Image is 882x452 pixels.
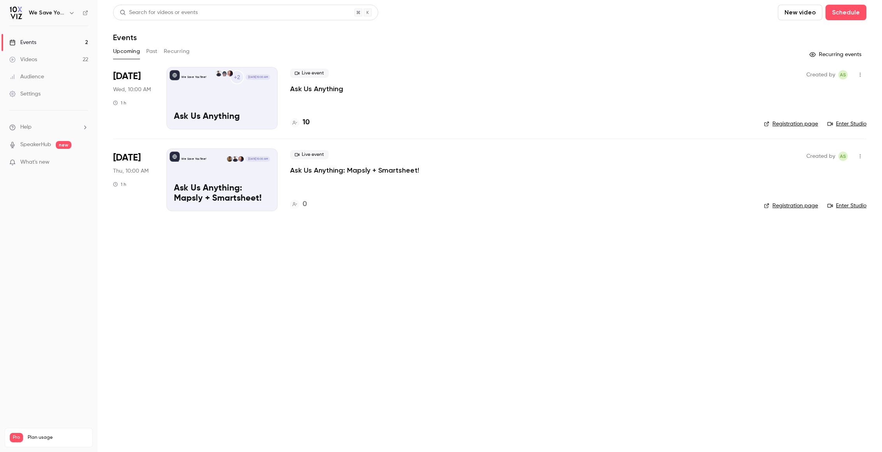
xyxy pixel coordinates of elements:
button: Recurring events [806,48,866,61]
img: Dansong Wang [221,71,227,76]
span: Thu, 10:00 AM [113,167,149,175]
span: Plan usage [28,434,88,441]
p: We Save You Time! [181,75,206,79]
div: Sep 24 Wed, 10:00 AM (America/Denver) [113,67,154,129]
div: Videos [9,56,37,64]
div: Search for videos or events [120,9,198,17]
span: Ashley Sage [838,152,848,161]
a: SpeakerHub [20,141,51,149]
a: Ask Us Anything [290,84,343,94]
button: Recurring [164,45,190,58]
h1: Events [113,33,137,42]
a: Registration page [764,202,818,210]
button: New video [778,5,822,20]
img: Jennifer Jones [238,156,244,162]
a: Ask Us Anything: Mapsly + Smartsheet! [290,166,419,175]
span: Pro [10,433,23,442]
h4: 0 [303,199,307,210]
li: help-dropdown-opener [9,123,88,131]
a: Enter Studio [827,202,866,210]
span: Ashley Sage [838,70,848,79]
span: new [56,141,71,149]
span: Live event [290,150,329,159]
span: AS [840,152,846,161]
span: [DATE] 10:00 AM [246,74,270,80]
span: Help [20,123,32,131]
button: Upcoming [113,45,140,58]
div: Events [9,39,36,46]
a: Registration page [764,120,818,128]
a: 10 [290,117,310,128]
span: Wed, 10:00 AM [113,86,151,94]
a: Ask Us AnythingWe Save You Time!+2Jennifer JonesDansong WangDustin Wise[DATE] 10:00 AMAsk Us Anyt... [166,67,278,129]
span: What's new [20,158,50,166]
img: Dustin Wise [216,71,221,76]
div: Settings [9,90,41,98]
h6: We Save You Time! [29,9,66,17]
span: Live event [290,69,329,78]
a: 0 [290,199,307,210]
span: AS [840,70,846,79]
img: We Save You Time! [10,7,22,19]
div: Audience [9,73,44,81]
div: 1 h [113,100,126,106]
button: Past [146,45,158,58]
div: +2 [230,70,244,84]
span: [DATE] 10:00 AM [246,156,270,162]
p: Ask Us Anything [174,112,270,122]
div: Oct 2 Thu, 10:00 AM (America/Denver) [113,148,154,211]
img: Dustin Wise [232,156,238,162]
span: [DATE] [113,152,141,164]
p: Ask Us Anything: Mapsly + Smartsheet! [174,184,270,204]
span: Created by [806,152,835,161]
img: Nick R [227,156,232,162]
p: We Save You Time! [181,157,206,161]
div: 1 h [113,181,126,187]
a: Ask Us Anything: Mapsly + Smartsheet!We Save You Time!Jennifer JonesDustin WiseNick R[DATE] 10:00... [166,148,278,211]
iframe: Noticeable Trigger [79,159,88,166]
span: Created by [806,70,835,79]
button: Schedule [825,5,866,20]
img: Jennifer Jones [227,71,233,76]
h4: 10 [303,117,310,128]
span: [DATE] [113,70,141,83]
a: Enter Studio [827,120,866,128]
